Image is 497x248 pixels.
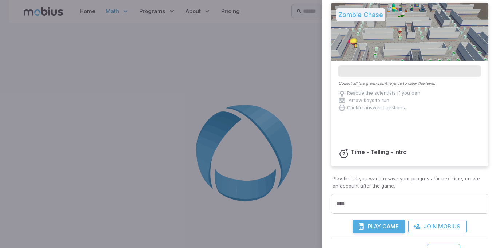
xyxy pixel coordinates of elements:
p: Rescue the scientists if you can. [347,90,421,97]
p: Click to answer questions. [347,104,406,111]
a: Join Mobius [408,220,467,233]
p: Play first. If you want to save your progress for next time, create an account after the game. [333,175,487,190]
h6: Time - Telling - Intro [351,148,407,156]
h5: Zombie Chase [336,8,385,21]
span: Play [368,223,381,231]
button: PlayGame [353,220,405,233]
span: Game [382,223,399,231]
p: Arrow keys to run. [349,97,390,104]
p: Collect all the green zombie juice to clear the level. [338,80,481,87]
